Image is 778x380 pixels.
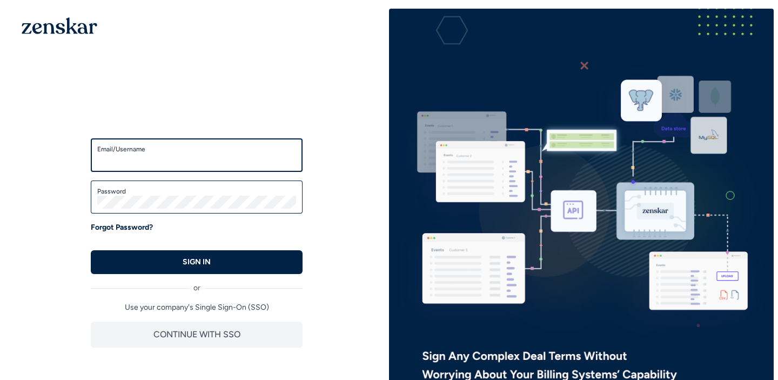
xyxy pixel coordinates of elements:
[22,17,97,34] img: 1OGAJ2xQqyY4LXKgY66KYq0eOWRCkrZdAb3gUhuVAqdWPZE9SRJmCz+oDMSn4zDLXe31Ii730ItAGKgCKgCCgCikA4Av8PJUP...
[91,250,303,274] button: SIGN IN
[183,257,211,268] p: SIGN IN
[91,322,303,348] button: CONTINUE WITH SSO
[97,187,296,196] label: Password
[97,145,296,154] label: Email/Username
[91,222,153,233] a: Forgot Password?
[91,302,303,313] p: Use your company's Single Sign-On (SSO)
[91,274,303,294] div: or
